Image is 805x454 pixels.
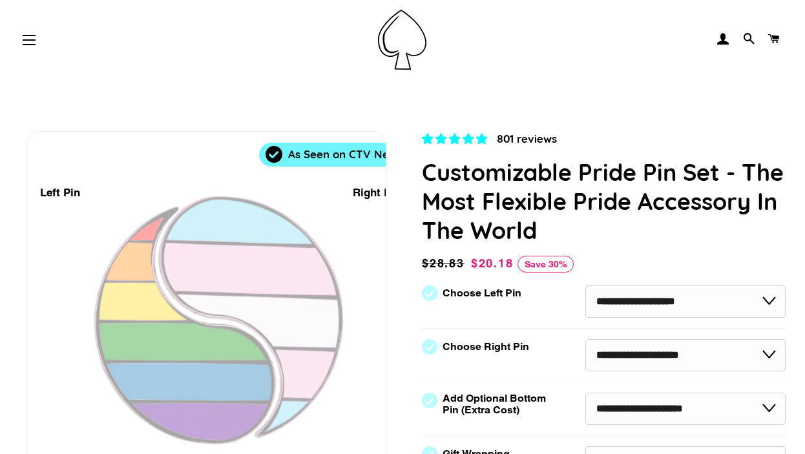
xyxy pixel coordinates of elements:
[422,132,490,145] span: 4.83 stars
[497,132,557,145] span: 801 reviews
[378,10,426,70] img: Pin-Ace
[471,256,514,270] span: $20.18
[422,254,468,273] span: $28.83
[422,158,786,245] h1: Customizable Pride Pin Set - The Most Flexible Pride Accessory In The World
[353,184,401,201] div: Right Pin
[443,393,551,416] label: Add Optional Bottom Pin (Extra Cost)
[517,256,574,273] span: Save 30%
[443,341,529,353] label: Choose Right Pin
[443,287,521,299] label: Choose Left Pin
